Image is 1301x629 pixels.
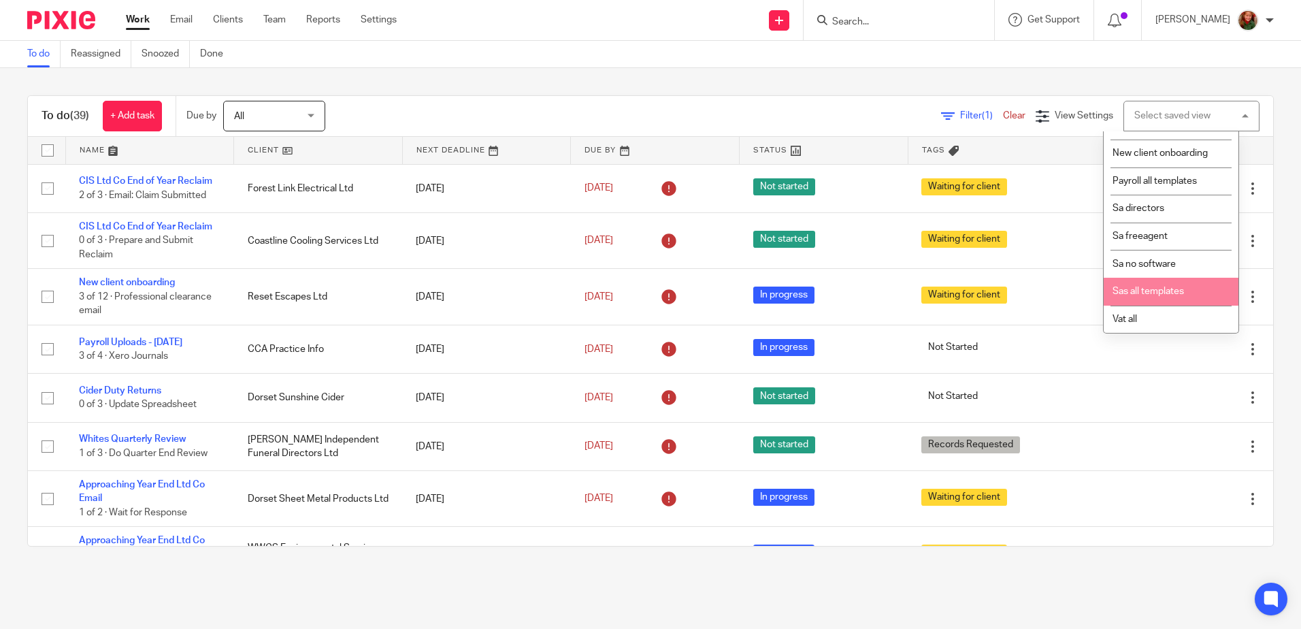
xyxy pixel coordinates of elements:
span: [DATE] [584,184,613,193]
span: All [234,112,244,121]
img: Pixie [27,11,95,29]
a: Settings [361,13,397,27]
td: [DATE] [402,164,571,212]
span: In progress [753,489,814,506]
span: Waiting for client [921,489,1007,506]
a: Approaching Year End Ltd Co Email [79,536,205,559]
span: [DATE] [584,236,613,245]
span: 0 of 3 · Update Spreadsheet [79,400,197,410]
span: 3 of 4 · Xero Journals [79,351,168,361]
span: Not started [753,231,815,248]
span: Get Support [1027,15,1080,25]
a: New client onboarding [79,278,175,287]
td: [DATE] [402,374,571,422]
span: Not started [753,436,815,453]
a: Reports [306,13,340,27]
span: [DATE] [584,442,613,451]
td: Coastline Cooling Services Ltd [234,212,403,268]
span: 0 of 3 · Prepare and Submit Reclaim [79,236,193,260]
span: 1 of 2 · Wait for Response [79,508,187,517]
a: Team [263,13,286,27]
a: Work [126,13,150,27]
span: Sa no software [1113,259,1176,269]
span: [DATE] [584,292,613,302]
span: (1) [982,111,993,120]
a: Clients [213,13,243,27]
td: [DATE] [402,471,571,527]
span: Vat all [1113,314,1137,324]
p: Due by [186,109,216,123]
span: 2 of 3 · Email: Claim Submitted [79,191,206,200]
span: 3 of 12 · Professional clearance email [79,292,212,316]
span: View Settings [1055,111,1113,120]
a: CIS Ltd Co End of Year Reclaim [79,176,212,186]
td: Forest Link Electrical Ltd [234,164,403,212]
span: New client onboarding [1113,148,1208,158]
span: Not Started [921,339,985,356]
td: [DATE] [402,422,571,470]
span: (39) [70,110,89,121]
td: [DATE] [402,212,571,268]
td: CCA Practice Info [234,325,403,373]
span: Tags [922,146,945,154]
span: In progress [753,287,814,304]
td: [DATE] [402,325,571,373]
a: To do [27,41,61,67]
a: Email [170,13,193,27]
span: In progress [753,545,814,562]
a: Snoozed [142,41,190,67]
span: Sas all templates [1113,287,1184,296]
span: Sa directors [1113,204,1164,213]
a: CIS Ltd Co End of Year Reclaim [79,222,212,231]
span: Waiting for client [921,231,1007,248]
td: Reset Escapes Ltd [234,269,403,325]
span: 1 of 3 · Do Quarter End Review [79,449,208,458]
a: Payroll Uploads - [DATE] [79,338,182,347]
a: Cider Duty Returns [79,386,161,396]
span: [DATE] [584,393,613,402]
h1: To do [42,109,89,123]
a: Approaching Year End Ltd Co Email [79,480,205,503]
td: Dorset Sunshine Cider [234,374,403,422]
a: Done [200,41,233,67]
span: Sa freeagent [1113,231,1168,241]
span: Not started [753,387,815,404]
span: Filter [960,111,1003,120]
span: Waiting for client [921,287,1007,304]
span: Waiting for client [921,178,1007,195]
span: Records Requested [921,436,1020,453]
p: [PERSON_NAME] [1155,13,1230,27]
span: Payroll all templates [1113,176,1197,186]
td: [DATE] [402,527,571,583]
a: Whites Quarterly Review [79,434,186,444]
td: [DATE] [402,269,571,325]
a: + Add task [103,101,162,131]
span: [DATE] [584,344,613,354]
input: Search [831,16,953,29]
td: WWCS Environmental Services Limited [234,527,403,583]
span: Waiting for client [921,545,1007,562]
a: Clear [1003,111,1025,120]
td: [PERSON_NAME] Independent Funeral Directors Ltd [234,422,403,470]
span: Not Started [921,387,985,404]
div: Select saved view [1134,111,1211,120]
span: [DATE] [584,494,613,504]
td: Dorset Sheet Metal Products Ltd [234,471,403,527]
span: Not started [753,178,815,195]
a: Reassigned [71,41,131,67]
img: sallycropped.JPG [1237,10,1259,31]
span: In progress [753,339,814,356]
